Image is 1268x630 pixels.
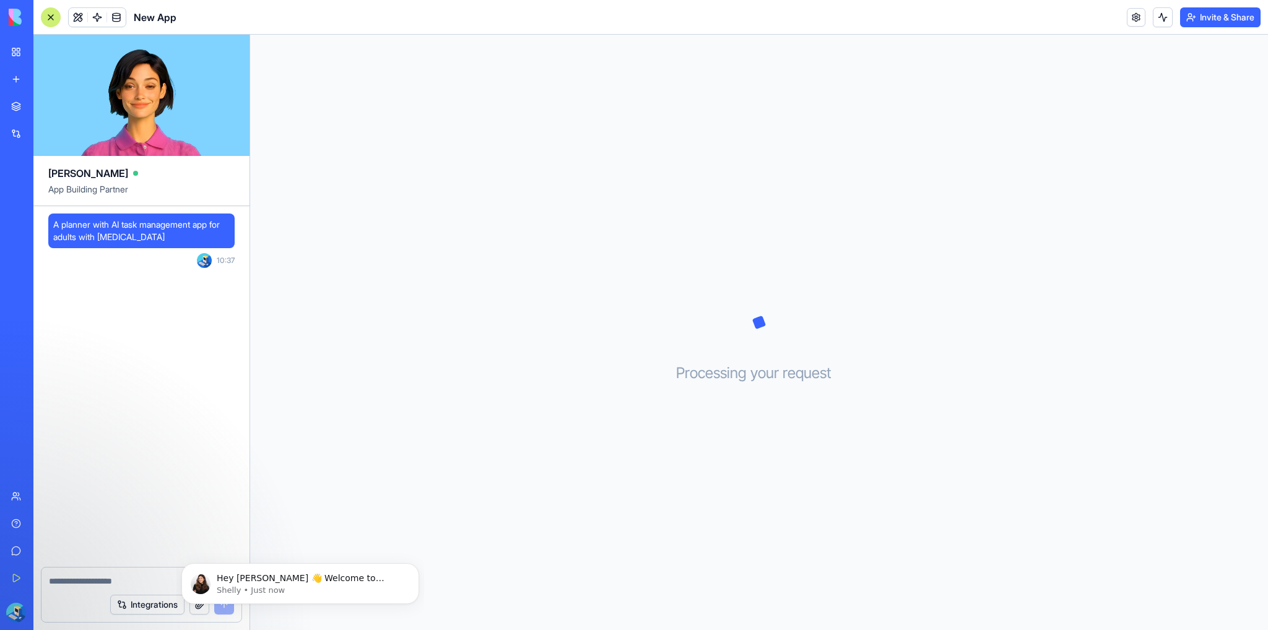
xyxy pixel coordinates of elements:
[48,166,128,181] span: [PERSON_NAME]
[676,363,843,383] h3: Processing your request
[53,218,230,243] span: A planner with AI task management app for adults with [MEDICAL_DATA]
[9,9,85,26] img: logo
[6,603,26,623] img: ACg8ocJIP23gPHeTIVguJNYH1r6EZOh-RLQwrBzQjuhP7VnHGc7Fi6i5=s96-c
[176,537,424,624] iframe: Intercom notifications message
[134,10,176,25] span: New App
[197,253,212,268] img: ACg8ocJIP23gPHeTIVguJNYH1r6EZOh-RLQwrBzQjuhP7VnHGc7Fi6i5=s96-c
[1180,7,1261,27] button: Invite & Share
[48,183,235,205] span: App Building Partner
[110,595,185,615] button: Integrations
[217,256,235,265] span: 10:37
